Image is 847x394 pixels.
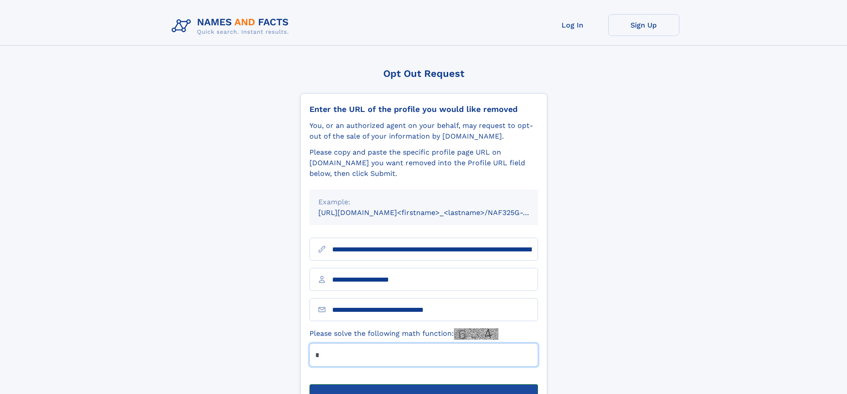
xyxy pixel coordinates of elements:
[309,147,538,179] div: Please copy and paste the specific profile page URL on [DOMAIN_NAME] you want removed into the Pr...
[537,14,608,36] a: Log In
[318,208,555,217] small: [URL][DOMAIN_NAME]<firstname>_<lastname>/NAF325G-xxxxxxxx
[608,14,679,36] a: Sign Up
[318,197,529,207] div: Example:
[168,14,296,38] img: Logo Names and Facts
[309,104,538,114] div: Enter the URL of the profile you would like removed
[300,68,547,79] div: Opt Out Request
[309,328,498,340] label: Please solve the following math function:
[309,120,538,142] div: You, or an authorized agent on your behalf, may request to opt-out of the sale of your informatio...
